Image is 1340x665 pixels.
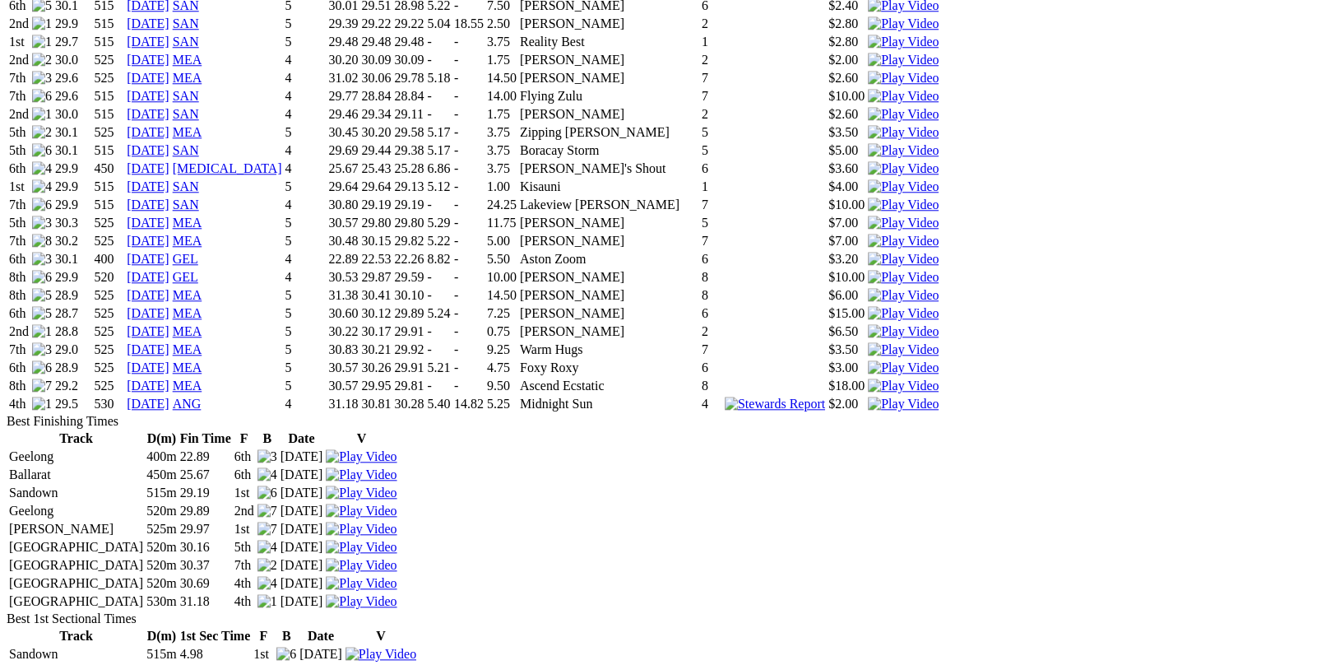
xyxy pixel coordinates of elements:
[127,107,169,121] a: [DATE]
[326,486,396,500] img: Play Video
[327,197,359,213] td: 30.80
[173,397,202,411] a: ANG
[453,34,485,50] td: -
[393,179,424,195] td: 29.13
[486,160,517,177] td: 3.75
[327,124,359,141] td: 30.45
[393,88,424,105] td: 28.84
[868,107,939,121] a: Watch Replay on Watchdog
[32,107,52,122] img: 1
[32,179,52,194] img: 4
[54,160,92,177] td: 29.9
[285,142,327,159] td: 4
[393,197,424,213] td: 29.19
[426,16,451,32] td: 5.04
[393,160,424,177] td: 25.28
[173,360,202,374] a: MEA
[868,179,939,194] img: Play Video
[173,270,198,284] a: GEL
[345,647,416,661] a: Watch Replay on Watchdog
[173,288,202,302] a: MEA
[701,106,722,123] td: 2
[94,88,125,105] td: 515
[94,16,125,32] td: 515
[257,558,277,573] img: 2
[868,379,939,393] a: Watch Replay on Watchdog
[173,53,202,67] a: MEA
[426,197,451,213] td: -
[360,142,392,159] td: 29.44
[868,143,939,157] a: Watch Replay on Watchdog
[868,270,939,284] a: Watch Replay on Watchdog
[285,52,327,68] td: 4
[327,142,359,159] td: 29.69
[326,594,396,609] img: Play Video
[426,124,451,141] td: 5.17
[127,324,169,338] a: [DATE]
[326,504,396,519] img: Play Video
[127,379,169,393] a: [DATE]
[127,360,169,374] a: [DATE]
[701,142,722,159] td: 5
[327,160,359,177] td: 25.67
[173,198,199,212] a: SAN
[868,306,939,320] a: Watch Replay on Watchdog
[828,52,865,68] td: $2.00
[701,34,722,50] td: 1
[32,216,52,230] img: 3
[127,397,169,411] a: [DATE]
[32,198,52,212] img: 6
[173,89,199,103] a: SAN
[127,35,169,49] a: [DATE]
[8,52,30,68] td: 2nd
[94,179,125,195] td: 515
[326,522,396,536] a: Watch Replay on Watchdog
[327,106,359,123] td: 29.46
[426,160,451,177] td: 6.86
[32,342,52,357] img: 3
[360,34,392,50] td: 29.48
[8,106,30,123] td: 2nd
[32,161,52,176] img: 4
[173,107,199,121] a: SAN
[54,70,92,86] td: 29.6
[8,179,30,195] td: 1st
[285,16,327,32] td: 5
[326,467,396,481] a: Watch Replay on Watchdog
[54,142,92,159] td: 30.1
[868,179,939,193] a: Watch Replay on Watchdog
[173,161,282,175] a: [MEDICAL_DATA]
[701,88,722,105] td: 7
[519,52,699,68] td: [PERSON_NAME]
[127,143,169,157] a: [DATE]
[326,467,396,482] img: Play Video
[326,576,396,590] a: View replay
[32,125,52,140] img: 2
[426,142,451,159] td: 5.17
[54,16,92,32] td: 29.9
[8,160,30,177] td: 6th
[393,70,424,86] td: 29.78
[701,179,722,195] td: 1
[868,270,939,285] img: Play Video
[486,197,517,213] td: 24.25
[868,35,939,49] a: Watch Replay on Watchdog
[54,197,92,213] td: 29.9
[94,52,125,68] td: 525
[32,35,52,49] img: 1
[868,198,939,212] img: Play Video
[127,125,169,139] a: [DATE]
[326,486,396,500] a: Watch Replay on Watchdog
[32,379,52,393] img: 7
[326,558,396,573] img: Play Video
[486,179,517,195] td: 1.00
[519,142,699,159] td: Boracay Storm
[94,142,125,159] td: 515
[257,576,277,591] img: 4
[173,216,202,230] a: MEA
[127,216,169,230] a: [DATE]
[54,106,92,123] td: 30.0
[868,143,939,158] img: Play Video
[32,143,52,158] img: 6
[127,53,169,67] a: [DATE]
